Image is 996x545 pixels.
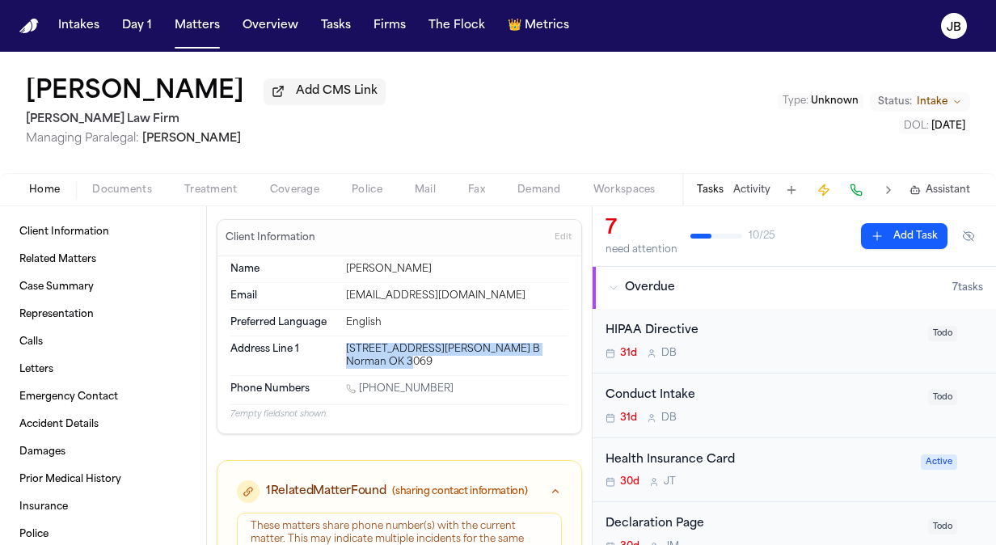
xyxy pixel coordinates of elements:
[620,347,637,360] span: 31d
[92,184,152,196] span: Documents
[346,343,568,369] div: [STREET_ADDRESS][PERSON_NAME] B Norman OK 3069
[606,216,677,242] div: 7
[954,223,983,249] button: Hide completed tasks (⌘⇧H)
[917,95,947,108] span: Intake
[296,83,378,99] span: Add CMS Link
[184,184,238,196] span: Treatment
[367,11,412,40] button: Firms
[13,219,193,245] a: Client Information
[625,280,675,296] span: Overdue
[870,92,970,112] button: Change status from Intake
[13,384,193,410] a: Emergency Contact
[230,263,336,276] dt: Name
[19,19,39,34] img: Finch Logo
[468,184,485,196] span: Fax
[52,11,106,40] button: Intakes
[812,179,835,201] button: Create Immediate Task
[13,439,193,465] a: Damages
[422,11,492,40] button: The Flock
[606,243,677,256] div: need attention
[29,184,60,196] span: Home
[593,438,996,503] div: Open task: Health Insurance Card
[555,232,572,243] span: Edit
[26,78,244,107] h1: [PERSON_NAME]
[593,309,996,374] div: Open task: HIPAA Directive
[921,454,957,470] span: Active
[222,231,319,244] h3: Client Information
[928,390,957,405] span: Todo
[236,11,305,40] button: Overview
[661,347,677,360] span: D B
[270,184,319,196] span: Coverage
[13,412,193,437] a: Accident Details
[517,184,561,196] span: Demand
[780,179,803,201] button: Add Task
[168,11,226,40] button: Matters
[13,274,193,300] a: Case Summary
[142,133,241,145] span: [PERSON_NAME]
[230,343,336,369] dt: Address Line 1
[392,485,527,498] span: (sharing contact information)
[783,96,808,106] span: Type :
[13,329,193,355] a: Calls
[26,133,139,145] span: Managing Paralegal:
[664,475,676,488] span: J T
[811,96,859,106] span: Unknown
[13,467,193,492] a: Prior Medical History
[909,184,970,196] button: Assistant
[931,121,965,131] span: [DATE]
[26,78,244,107] button: Edit matter name
[26,110,386,129] h2: [PERSON_NAME] Law Firm
[266,484,386,500] span: 1 Related Matter Found
[230,382,310,395] span: Phone Numbers
[501,11,576,40] button: crownMetrics
[13,302,193,327] a: Representation
[264,78,386,104] button: Add CMS Link
[346,263,568,276] div: [PERSON_NAME]
[230,289,336,302] dt: Email
[314,11,357,40] button: Tasks
[13,247,193,272] a: Related Matters
[593,184,656,196] span: Workspaces
[346,289,568,302] div: [EMAIL_ADDRESS][DOMAIN_NAME]
[904,121,929,131] span: DOL :
[845,179,867,201] button: Make a Call
[733,184,770,196] button: Activity
[606,387,918,405] div: Conduct Intake
[352,184,382,196] span: Police
[620,475,639,488] span: 30d
[230,408,568,420] p: 7 empty fields not shown.
[19,19,39,34] a: Home
[346,316,568,329] div: English
[661,412,677,425] span: D B
[13,357,193,382] a: Letters
[899,118,970,134] button: Edit DOL: 2025-07-02
[620,412,637,425] span: 31d
[861,223,947,249] button: Add Task
[217,461,581,513] button: 1RelatedMatterFound(sharing contact information)
[13,494,193,520] a: Insurance
[230,316,336,329] dt: Preferred Language
[606,451,911,470] div: Health Insurance Card
[778,93,863,109] button: Edit Type: Unknown
[928,326,957,341] span: Todo
[116,11,158,40] button: Day 1
[606,322,918,340] div: HIPAA Directive
[928,519,957,534] span: Todo
[952,281,983,294] span: 7 task s
[606,515,918,534] div: Declaration Page
[593,267,996,309] button: Overdue7tasks
[926,184,970,196] span: Assistant
[346,382,454,395] a: Call 1 (405) 413-2413
[697,184,724,196] button: Tasks
[593,374,996,438] div: Open task: Conduct Intake
[749,230,775,243] span: 10 / 25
